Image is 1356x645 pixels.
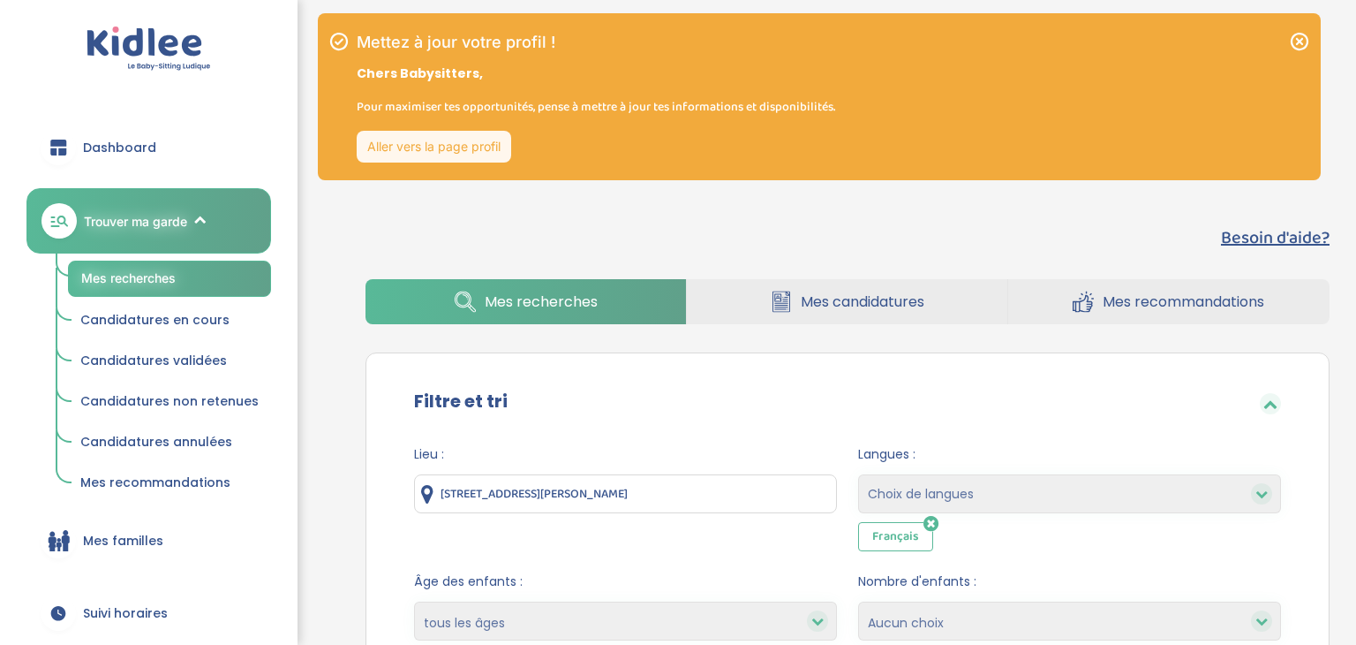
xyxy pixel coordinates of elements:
[83,532,163,550] span: Mes familles
[687,279,1007,324] a: Mes candidatures
[68,385,271,419] a: Candidatures non retenues
[1008,279,1330,324] a: Mes recommandations
[858,573,1281,591] span: Nombre d'enfants :
[68,261,271,297] a: Mes recherches
[357,34,835,50] h1: Mettez à jour votre profil !
[858,522,933,551] span: Français
[485,291,598,313] span: Mes recherches
[84,212,187,231] span: Trouver ma garde
[801,291,924,313] span: Mes candidatures
[81,270,176,285] span: Mes recherches
[1103,291,1264,313] span: Mes recommandations
[1221,224,1330,251] button: Besoin d'aide?
[26,116,271,179] a: Dashboard
[414,474,837,513] input: Ville ou code postale
[83,139,156,157] span: Dashboard
[357,131,511,163] a: Aller vers la page profil
[80,311,230,329] span: Candidatures en cours
[80,433,232,451] span: Candidatures annulées
[26,509,271,573] a: Mes familles
[858,445,1281,464] span: Langues :
[357,64,835,83] p: Chers Babysitters,
[414,445,837,464] span: Lieu :
[68,304,271,338] a: Candidatures en cours
[26,581,271,645] a: Suivi horaires
[414,573,837,591] span: Âge des enfants :
[26,188,271,254] a: Trouver ma garde
[357,97,835,117] p: Pour maximiser tes opportunités, pense à mettre à jour tes informations et disponibilités.
[68,467,271,500] a: Mes recommandations
[68,345,271,378] a: Candidatures validées
[68,426,271,459] a: Candidatures annulées
[414,388,508,414] label: Filtre et tri
[80,474,230,491] span: Mes recommandations
[87,27,211,72] img: logo.svg
[365,279,686,324] a: Mes recherches
[83,604,168,623] span: Suivi horaires
[80,352,227,369] span: Candidatures validées
[80,392,259,410] span: Candidatures non retenues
